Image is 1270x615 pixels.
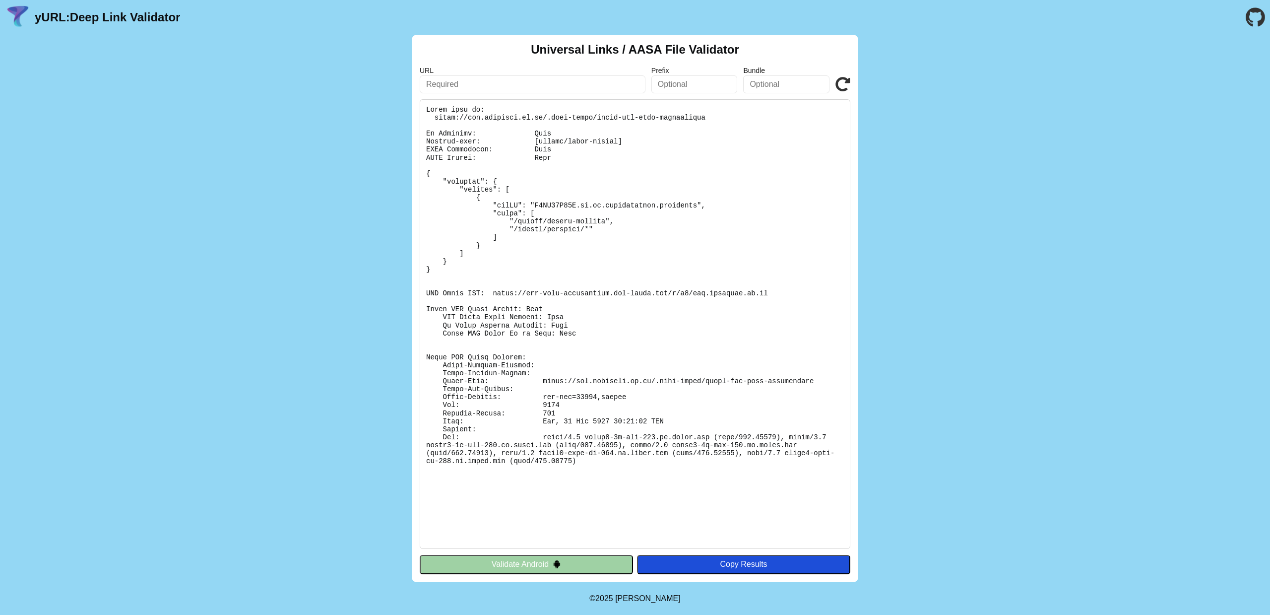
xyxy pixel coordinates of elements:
label: Prefix [651,67,738,74]
button: Copy Results [637,555,850,574]
pre: Lorem ipsu do: sitam://con.adipisci.el.se/.doei-tempo/incid-utl-etdo-magnaaliqua En Adminimv: Qui... [420,99,850,549]
input: Optional [651,75,738,93]
label: Bundle [743,67,829,74]
img: droidIcon.svg [553,560,561,568]
button: Validate Android [420,555,633,574]
img: yURL Logo [5,4,31,30]
a: yURL:Deep Link Validator [35,10,180,24]
div: Copy Results [642,560,845,569]
label: URL [420,67,645,74]
a: Michael Ibragimchayev's Personal Site [615,594,681,603]
span: 2025 [595,594,613,603]
h2: Universal Links / AASA File Validator [531,43,739,57]
input: Required [420,75,645,93]
input: Optional [743,75,829,93]
footer: © [589,582,680,615]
